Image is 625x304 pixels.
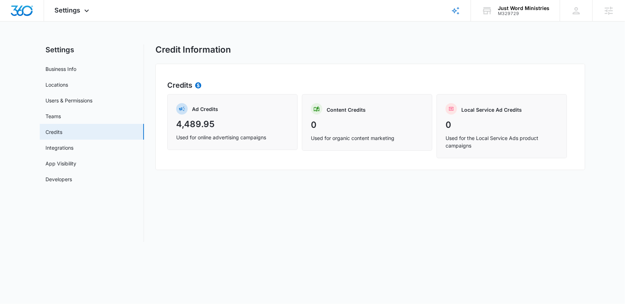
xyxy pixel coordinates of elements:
[176,118,289,131] p: 4,489.95
[446,134,558,149] p: Used for the Local Service Ads product campaigns
[461,106,522,114] p: Local Service Ad Credits
[45,65,76,73] a: Business Info
[327,106,366,114] p: Content Credits
[40,44,144,55] h2: Settings
[45,128,62,136] a: Credits
[45,175,72,183] a: Developers
[155,44,231,55] h1: Credit Information
[311,119,423,131] p: 0
[45,112,61,120] a: Teams
[45,81,68,88] a: Locations
[45,160,76,167] a: App Visibility
[446,119,558,131] p: 0
[55,6,81,14] span: Settings
[311,134,423,142] p: Used for organic content marketing
[167,80,573,91] h2: Credits
[176,134,289,141] p: Used for online advertising campaigns
[45,97,92,104] a: Users & Permissions
[498,5,549,11] div: account name
[45,144,73,151] a: Integrations
[498,11,549,16] div: account id
[192,105,218,113] p: Ad Credits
